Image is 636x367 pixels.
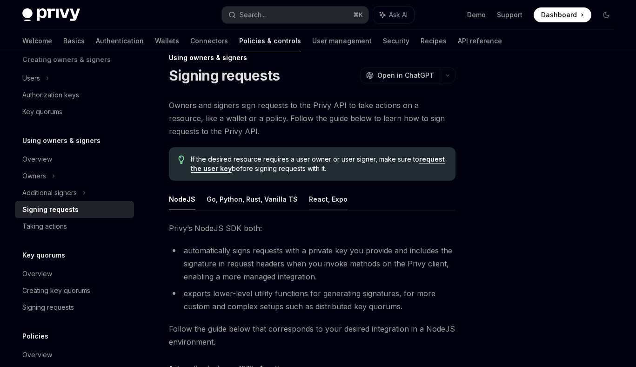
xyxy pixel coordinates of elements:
[309,188,348,210] button: React, Expo
[22,268,52,279] div: Overview
[534,7,591,22] a: Dashboard
[15,347,134,363] a: Overview
[22,8,80,21] img: dark logo
[421,30,447,52] a: Recipes
[497,10,522,20] a: Support
[169,53,455,62] div: Using owners & signers
[22,349,52,360] div: Overview
[360,68,440,83] button: Open in ChatGPT
[15,218,134,235] a: Taking actions
[15,282,134,299] a: Creating key quorums
[191,155,446,173] span: If the desired resource requires a user owner or user signer, make sure to before signing request...
[240,9,266,20] div: Search...
[22,302,74,313] div: Signing requests
[169,99,455,138] span: Owners and signers sign requests to the Privy API to take actions on a resource, like a wallet or...
[22,221,67,232] div: Taking actions
[96,30,144,52] a: Authentication
[22,106,62,117] div: Key quorums
[22,187,77,198] div: Additional signers
[169,244,455,283] li: automatically signs requests with a private key you provide and includes the signature in request...
[22,331,48,342] h5: Policies
[22,89,79,101] div: Authorization keys
[15,103,134,120] a: Key quorums
[458,30,502,52] a: API reference
[373,7,414,23] button: Ask AI
[222,7,368,23] button: Search...⌘K
[169,67,280,84] h1: Signing requests
[22,204,79,215] div: Signing requests
[239,30,301,52] a: Policies & controls
[22,135,100,146] h5: Using owners & signers
[22,154,52,165] div: Overview
[169,322,455,348] span: Follow the guide below that corresponds to your desired integration in a NodeJS environment.
[22,73,40,84] div: Users
[15,299,134,316] a: Signing requests
[207,188,298,210] button: Go, Python, Rust, Vanilla TS
[22,285,90,296] div: Creating key quorums
[467,10,486,20] a: Demo
[15,265,134,282] a: Overview
[169,188,195,210] button: NodeJS
[190,30,228,52] a: Connectors
[541,10,577,20] span: Dashboard
[169,222,455,235] span: Privy’s NodeJS SDK both:
[15,201,134,218] a: Signing requests
[15,151,134,168] a: Overview
[15,87,134,103] a: Authorization keys
[169,287,455,313] li: exports lower-level utility functions for generating signatures, for more custom and complex setu...
[22,30,52,52] a: Welcome
[353,11,363,19] span: ⌘ K
[63,30,85,52] a: Basics
[389,10,408,20] span: Ask AI
[312,30,372,52] a: User management
[155,30,179,52] a: Wallets
[22,250,65,261] h5: Key quorums
[383,30,409,52] a: Security
[599,7,614,22] button: Toggle dark mode
[178,156,185,164] svg: Tip
[22,170,46,182] div: Owners
[377,71,434,80] span: Open in ChatGPT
